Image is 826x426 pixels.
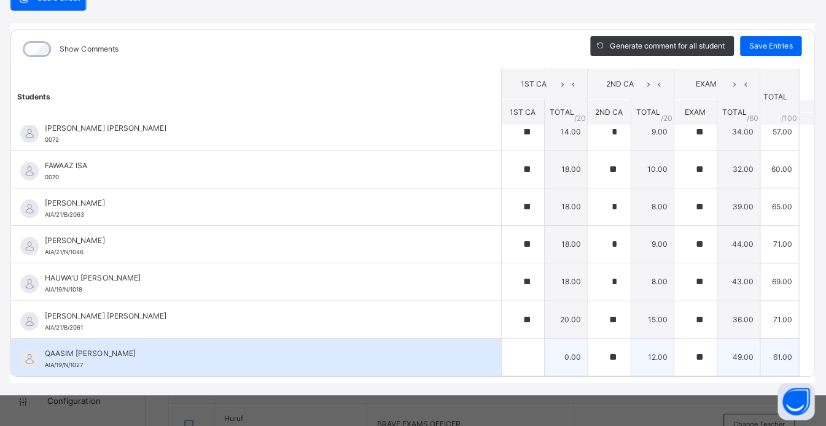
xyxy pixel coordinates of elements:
td: 15.00 [630,301,673,338]
span: 2ND CA [597,80,643,91]
span: EXAM [683,80,729,91]
span: [PERSON_NAME] [PERSON_NAME] [47,123,473,134]
span: HAUWA'U [PERSON_NAME] [47,273,473,284]
span: AIA/21/B/2061 [47,324,85,331]
span: FAWAAZ ISA [47,161,473,172]
td: 32.00 [716,151,759,188]
img: default.svg [22,125,41,144]
td: 9.00 [630,114,673,151]
span: Generate comment for all student [610,42,724,53]
img: default.svg [22,163,41,181]
td: 18.00 [544,226,587,263]
span: /100 [781,114,797,125]
td: 36.00 [716,301,759,338]
img: default.svg [22,238,41,256]
span: TOTAL [636,109,660,118]
span: AIA/19/N/1018 [47,287,84,293]
img: default.svg [22,350,41,368]
button: Open asap [777,383,814,420]
td: 9.00 [630,226,673,263]
span: EXAM [684,109,705,118]
td: 60.00 [759,151,798,188]
td: 18.00 [544,263,587,301]
td: 10.00 [630,151,673,188]
span: TOTAL [550,109,574,118]
td: 18.00 [544,188,587,226]
img: default.svg [22,312,41,331]
td: 18.00 [544,151,587,188]
td: 8.00 [630,188,673,226]
span: AIA/19/N/1027 [47,362,85,368]
td: 43.00 [716,263,759,301]
span: / 20 [660,114,672,125]
td: 14.00 [544,114,587,151]
td: 71.00 [759,301,798,338]
span: 0072 [47,137,61,144]
label: Show Comments [61,45,120,56]
img: default.svg [22,275,41,293]
span: AIA/21/N/1046 [47,249,85,256]
span: 0070 [47,174,61,181]
span: 1ST CA [510,109,536,118]
span: Students [19,93,52,102]
th: TOTAL [759,69,798,126]
td: 61.00 [759,338,798,376]
td: 8.00 [630,263,673,301]
td: 71.00 [759,226,798,263]
span: AIA/21/B/2063 [47,212,86,219]
span: / 60 [746,114,758,125]
img: default.svg [22,200,41,219]
span: [PERSON_NAME] [47,236,473,247]
span: QAASIM [PERSON_NAME] [47,348,473,359]
span: [PERSON_NAME] [47,198,473,209]
td: 69.00 [759,263,798,301]
span: 1ST CA [511,80,557,91]
span: [PERSON_NAME] [PERSON_NAME] [47,311,473,322]
td: 65.00 [759,188,798,226]
span: / 20 [574,114,586,125]
span: Save Entries [749,42,792,53]
span: TOTAL [722,109,746,118]
td: 39.00 [716,188,759,226]
span: 2ND CA [595,109,623,118]
td: 12.00 [630,338,673,376]
td: 34.00 [716,114,759,151]
td: 0.00 [544,338,587,376]
td: 49.00 [716,338,759,376]
td: 44.00 [716,226,759,263]
td: 57.00 [759,114,798,151]
td: 20.00 [544,301,587,338]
